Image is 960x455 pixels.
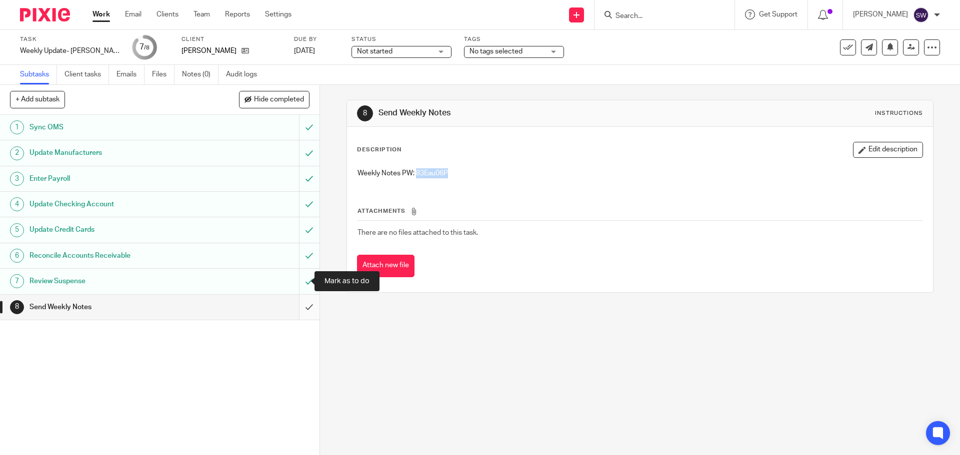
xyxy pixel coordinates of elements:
a: Emails [116,65,144,84]
p: Description [357,146,401,154]
label: Due by [294,35,339,43]
span: Get Support [759,11,797,18]
h1: Enter Payroll [29,171,202,186]
div: 4 [10,197,24,211]
span: Attachments [357,208,405,214]
h1: Update Credit Cards [29,222,202,237]
div: Weekly Update- [PERSON_NAME] [20,46,120,56]
span: [DATE] [294,47,315,54]
a: Files [152,65,174,84]
div: 5 [10,223,24,237]
div: 8 [10,300,24,314]
img: Pixie [20,8,70,21]
small: /8 [144,45,149,50]
a: Email [125,9,141,19]
span: Hide completed [254,96,304,104]
h1: Update Manufacturers [29,145,202,160]
a: Notes (0) [182,65,218,84]
a: Team [193,9,210,19]
h1: Send Weekly Notes [29,300,202,315]
span: No tags selected [469,48,522,55]
p: [PERSON_NAME] [853,9,908,19]
h1: Send Weekly Notes [378,108,661,118]
h1: Reconcile Accounts Receivable [29,248,202,263]
div: 6 [10,249,24,263]
div: 7 [10,274,24,288]
button: Hide completed [239,91,309,108]
div: 3 [10,172,24,186]
h1: Sync OMS [29,120,202,135]
a: Client tasks [64,65,109,84]
div: 1 [10,120,24,134]
label: Status [351,35,451,43]
a: Reports [225,9,250,19]
div: Weekly Update- Cantera-Moore [20,46,120,56]
label: Client [181,35,281,43]
span: Not started [357,48,392,55]
span: There are no files attached to this task. [357,229,478,236]
a: Settings [265,9,291,19]
button: Edit description [853,142,923,158]
div: 8 [357,105,373,121]
img: svg%3E [913,7,929,23]
p: Weekly Notes PW: 83Eau06P [357,168,922,178]
label: Tags [464,35,564,43]
a: Subtasks [20,65,57,84]
div: 7 [139,41,149,53]
input: Search [614,12,704,21]
div: Instructions [875,109,923,117]
label: Task [20,35,120,43]
a: Work [92,9,110,19]
p: [PERSON_NAME] [181,46,236,56]
h1: Update Checking Account [29,197,202,212]
a: Audit logs [226,65,264,84]
button: + Add subtask [10,91,65,108]
a: Clients [156,9,178,19]
h1: Review Suspense [29,274,202,289]
div: 2 [10,146,24,160]
button: Attach new file [357,255,414,277]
